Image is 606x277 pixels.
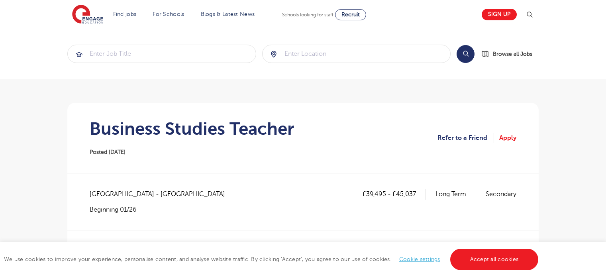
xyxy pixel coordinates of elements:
[90,189,233,199] span: [GEOGRAPHIC_DATA] - [GEOGRAPHIC_DATA]
[68,45,256,63] input: Submit
[437,133,494,143] a: Refer to a Friend
[67,45,256,63] div: Submit
[457,45,475,63] button: Search
[282,12,333,18] span: Schools looking for staff
[90,205,233,214] p: Beginning 01/26
[499,133,516,143] a: Apply
[482,9,517,20] a: Sign up
[201,11,255,17] a: Blogs & Latest News
[363,189,426,199] p: £39,495 - £45,037
[486,189,516,199] p: Secondary
[262,45,451,63] div: Submit
[90,149,126,155] span: Posted [DATE]
[335,9,366,20] a: Recruit
[399,256,440,262] a: Cookie settings
[493,49,532,59] span: Browse all Jobs
[481,49,539,59] a: Browse all Jobs
[113,11,137,17] a: Find jobs
[263,45,451,63] input: Submit
[435,189,476,199] p: Long Term
[4,256,540,262] span: We use cookies to improve your experience, personalise content, and analyse website traffic. By c...
[341,12,360,18] span: Recruit
[153,11,184,17] a: For Schools
[450,249,539,270] a: Accept all cookies
[72,5,103,25] img: Engage Education
[90,119,294,139] h1: Business Studies Teacher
